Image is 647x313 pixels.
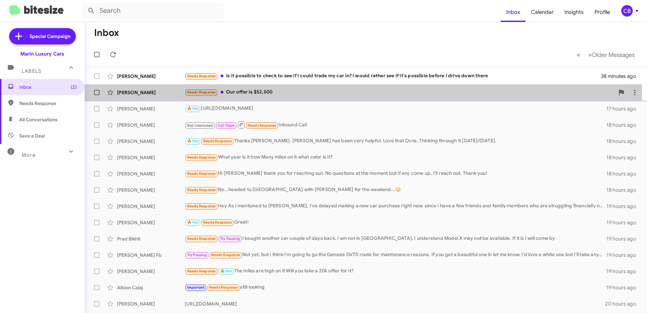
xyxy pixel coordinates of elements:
[117,203,185,210] div: [PERSON_NAME]
[185,300,605,307] div: [URL][DOMAIN_NAME]
[584,48,639,62] button: Next
[592,51,635,59] span: Older Messages
[117,122,185,128] div: [PERSON_NAME]
[9,28,76,44] a: Special Campaign
[117,219,185,226] div: [PERSON_NAME]
[209,285,238,290] span: Needs Response
[606,203,642,210] div: 19 hours ago
[117,268,185,275] div: [PERSON_NAME]
[29,33,70,40] span: Special Campaign
[117,284,185,291] div: Albion Calaj
[187,90,216,95] span: Needs Response
[220,236,240,241] span: Try Pausing
[606,219,642,226] div: 19 hours ago
[606,170,642,177] div: 18 hours ago
[187,204,216,208] span: Needs Response
[185,218,606,226] div: Great!
[606,235,642,242] div: 19 hours ago
[248,123,276,128] span: Needs Response
[187,155,216,160] span: Needs Response
[187,236,216,241] span: Needs Response
[82,3,224,19] input: Search
[589,2,616,22] a: Profile
[577,50,580,59] span: «
[573,48,639,62] nav: Page navigation example
[187,220,199,225] span: 🔥 Hot
[71,84,77,90] span: (2)
[203,220,232,225] span: Needs Response
[211,253,240,257] span: Needs Response
[19,84,77,90] span: Inbox
[606,252,642,258] div: 19 hours ago
[606,187,642,193] div: 18 hours ago
[19,132,45,139] span: Save a Deal
[187,285,205,290] span: Important
[606,268,642,275] div: 19 hours ago
[187,188,216,192] span: Needs Response
[616,5,640,17] button: CB
[559,2,589,22] a: Insights
[185,153,606,161] div: What year is it how Many miles on it what color is it?
[187,171,216,176] span: Needs Response
[20,50,64,57] div: Marin Luxury Cars
[501,2,526,22] a: Inbox
[588,50,592,59] span: »
[185,121,606,129] div: Inbound Call
[185,105,606,112] div: [URL][DOMAIN_NAME]
[187,106,199,111] span: 🔥 Hot
[220,269,232,273] span: 🔥 Hot
[117,252,185,258] div: [PERSON_NAME] Fb
[19,100,77,107] span: Needs Response
[218,123,235,128] span: Call Them
[621,5,633,17] div: CB
[22,68,41,74] span: Labels
[22,152,36,158] span: More
[606,105,642,112] div: 17 hours ago
[185,267,606,275] div: The miles are high on it Will you take a 20k offer for it?
[117,300,185,307] div: [PERSON_NAME]
[94,27,119,38] h1: Inbox
[187,74,216,78] span: Needs Response
[606,138,642,145] div: 18 hours ago
[203,139,232,143] span: Needs Response
[526,2,559,22] a: Calendar
[606,284,642,291] div: 19 hours ago
[187,139,199,143] span: 🔥 Hot
[117,89,185,96] div: [PERSON_NAME]
[117,235,185,242] div: Prad Bikhit
[117,154,185,161] div: [PERSON_NAME]
[185,284,606,291] div: still looking
[117,170,185,177] div: [PERSON_NAME]
[185,72,601,80] div: Is it possible to check to see if I could trade my car in? I would rather see if it's possible be...
[117,138,185,145] div: [PERSON_NAME]
[185,170,606,178] div: Hi [PERSON_NAME] thank you for reaching out. No questions at the moment but if any come up, I'll ...
[573,48,584,62] button: Previous
[606,122,642,128] div: 18 hours ago
[117,105,185,112] div: [PERSON_NAME]
[187,123,213,128] span: Not-Interested
[117,187,185,193] div: [PERSON_NAME]
[185,137,606,145] div: Thanks [PERSON_NAME]. [PERSON_NAME] has been very helpful. Love that Octa. Thinking through it [D...
[185,88,615,96] div: Our offer is $52,500
[606,154,642,161] div: 18 hours ago
[117,73,185,80] div: [PERSON_NAME]
[19,116,58,123] span: All Conversations
[187,253,207,257] span: Try Pausing
[185,202,606,210] div: Hey As I mentioned to [PERSON_NAME], I've delayed making a new car purchase right new, since I ha...
[185,186,606,194] div: No...headed to [GEOGRAPHIC_DATA] with [PERSON_NAME] for the weekend...😏
[605,300,642,307] div: 20 hours ago
[185,251,606,259] div: Not yet, but I think I'm going to go the Genesis GV70 route for maintenance reasons. If you get a...
[187,269,216,273] span: Needs Response
[185,235,606,243] div: I bought another car couple of days back, I am not in [GEOGRAPHIC_DATA]. I understand Model X may...
[601,73,642,80] div: 38 minutes ago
